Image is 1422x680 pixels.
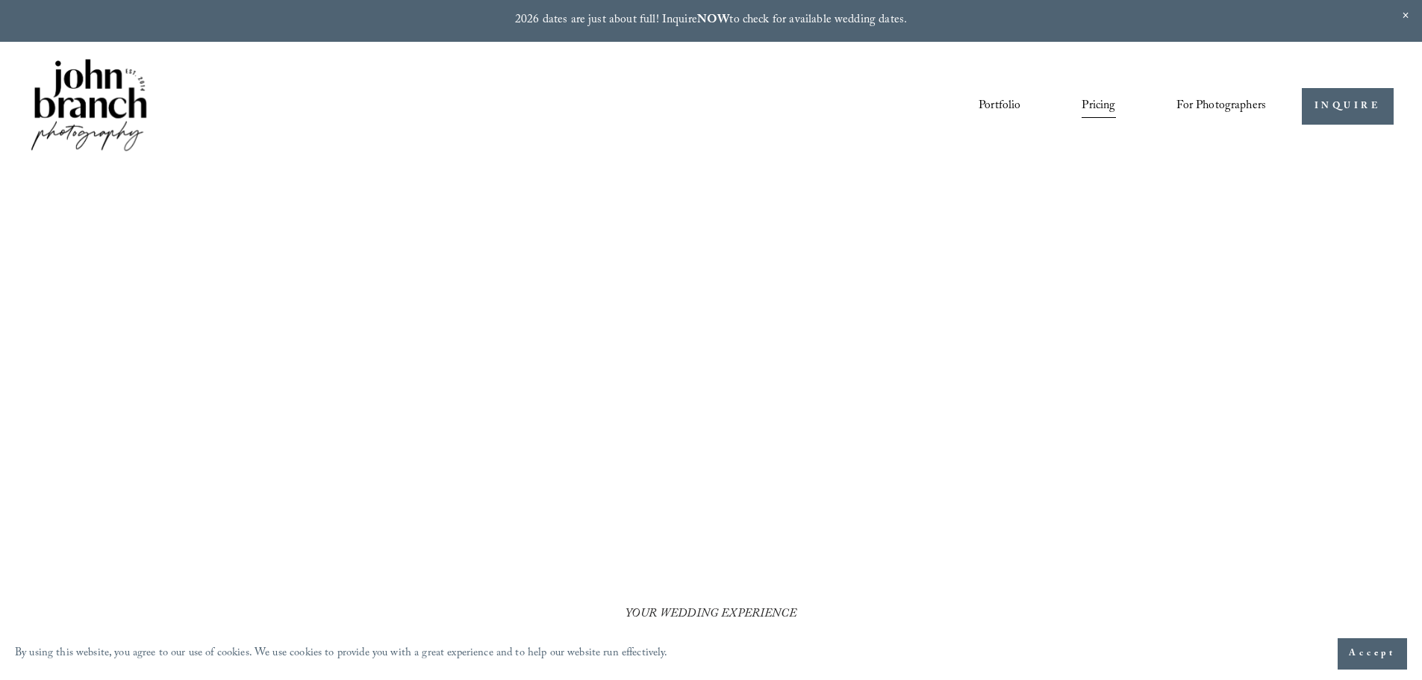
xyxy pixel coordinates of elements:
[979,94,1020,119] a: Portfolio
[1349,646,1396,661] span: Accept
[1082,94,1115,119] a: Pricing
[1302,88,1394,125] a: INQUIRE
[1176,95,1266,118] span: For Photographers
[28,56,149,157] img: John Branch IV Photography
[1176,94,1266,119] a: folder dropdown
[15,643,668,665] p: By using this website, you agree to our use of cookies. We use cookies to provide you with a grea...
[1338,638,1407,670] button: Accept
[626,605,796,625] em: YOUR WEDDING EXPERIENCE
